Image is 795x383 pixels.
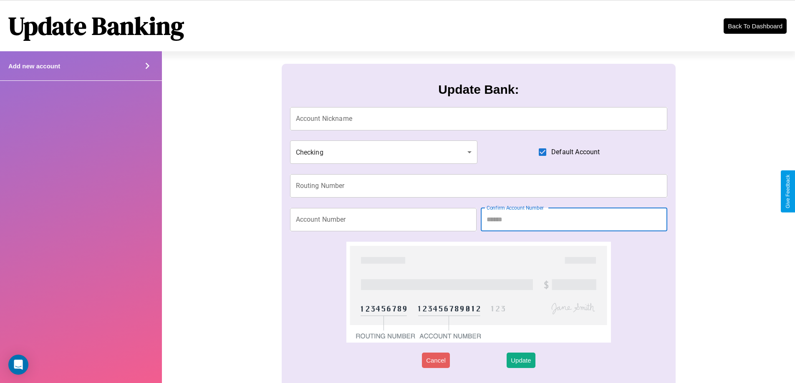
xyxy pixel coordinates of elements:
[8,9,184,43] h1: Update Banking
[422,353,450,368] button: Cancel
[487,204,544,211] label: Confirm Account Number
[785,175,791,208] div: Give Feedback
[438,83,519,97] h3: Update Bank:
[8,355,28,375] div: Open Intercom Messenger
[8,63,60,70] h4: Add new account
[290,140,478,164] div: Checking
[551,147,600,157] span: Default Account
[507,353,535,368] button: Update
[346,242,611,343] img: check
[724,18,787,34] button: Back To Dashboard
